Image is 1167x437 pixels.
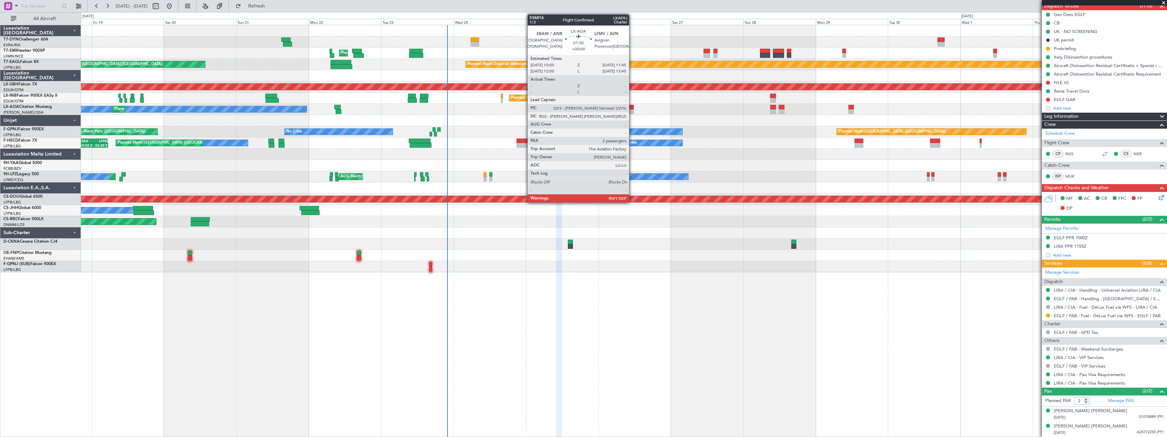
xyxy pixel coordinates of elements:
[1054,296,1164,302] a: EGLF / FAB - Handling - [GEOGRAPHIC_DATA] / EGLF / FAB
[3,82,18,86] span: LX-GBH
[3,206,18,210] span: CS-JHH
[1054,20,1060,26] div: CB
[1054,54,1112,60] div: Italy Disinsection procedures
[1054,63,1164,68] div: Aircraft Disinsection Residual Certificate + Special request
[3,99,23,104] a: EDLW/DTM
[1044,139,1069,147] span: Flight Crew
[3,166,21,171] a: FCBB/BZV
[3,144,21,149] a: LFPB/LBG
[1054,329,1098,335] a: EGLF / FAB - APD Tax
[3,49,17,53] span: T7-EMI
[1044,320,1061,328] span: Charter
[1118,195,1126,202] span: FFC
[1054,355,1104,360] a: LIRA / CIA - VIP Services
[671,19,743,25] div: Sat 27
[1045,130,1075,137] a: Schedule Crew
[1143,260,1152,267] span: (5/6)
[164,19,236,25] div: Sat 20
[309,19,381,25] div: Mon 22
[3,217,18,221] span: CS-RRC
[598,19,671,25] div: Fri 26
[1143,387,1152,394] span: (2/2)
[381,19,454,25] div: Tue 23
[341,172,395,182] div: AOG Maint Cannes (Mandelieu)
[1044,337,1059,345] span: Others
[468,59,535,69] div: Planned Maint Dubai (Al Maktoum Intl)
[3,267,21,272] a: LFPB/LBG
[3,262,30,266] span: F-GPNJ (SUB)
[3,110,44,115] a: [PERSON_NAME]/QSA
[93,139,106,143] div: LFPB
[3,195,19,199] span: CS-DOU
[3,87,23,93] a: EDLW/DTM
[1108,398,1134,404] a: Manage PAX
[3,222,24,227] a: DNMM/LOS
[1139,414,1164,420] span: D1018889 (PP)
[1143,215,1152,223] span: (2/2)
[1033,19,1105,25] div: Thu 2
[1044,388,1052,395] span: Pax
[1066,195,1073,202] span: MF
[1044,184,1109,192] span: Dispatch Checks and Weather
[1054,304,1157,310] a: LIRA / CIA - Fuel - DeLux Fuel via WFS - LIRA / CIA
[3,217,44,221] a: CS-RRCFalcon 900LX
[1101,195,1107,202] span: CR
[79,139,93,143] div: KSEA
[511,93,618,103] div: Planned Maint [GEOGRAPHIC_DATA] ([GEOGRAPHIC_DATA])
[286,127,302,137] div: No Crew
[1137,195,1143,202] span: FP
[1044,121,1056,129] span: Crew
[1044,113,1079,120] span: Leg Information
[1045,398,1071,404] label: Planned PAX
[3,251,52,255] a: OE-FNPCitation Mustang
[80,143,94,147] div: 19:59 Z
[3,240,57,244] a: D-CKNACessna Citation CJ4
[1054,430,1065,435] span: [DATE]
[526,19,598,25] div: Thu 25
[1054,12,1085,17] div: Gen Decs EGLF
[1054,408,1127,415] div: [PERSON_NAME] [PERSON_NAME]
[232,1,273,12] button: Refresh
[236,19,309,25] div: Sun 21
[1045,269,1079,276] a: Manage Services
[1052,173,1064,180] div: ISP
[3,60,20,64] span: T7-EAGL
[74,127,145,137] div: AOG Maint Paris ([GEOGRAPHIC_DATA])
[3,82,37,86] a: LX-GBHFalcon 7X
[341,48,406,58] div: Planned Maint [GEOGRAPHIC_DATA]
[1054,235,1088,241] div: EGLF PPR 1000Z
[1054,372,1125,377] a: LIRA / CIA - Pax Visa Requirements
[3,262,56,266] a: F-GPNJ (SUB)Falcon 900EX
[1044,278,1063,286] span: Dispatch
[3,37,48,42] a: T7-DYNChallenger 604
[1054,380,1125,386] a: LIRA / CIA - Pax Visa Requirements
[1120,150,1132,158] div: CS
[3,127,18,131] span: F-GPNJ
[1054,71,1161,77] div: Aircraft Disinsection Residual Certificate Requirement
[1054,363,1105,369] a: EGLF / FAB - VIP Services
[21,1,60,11] input: Trip Number
[538,138,554,148] div: No Crew
[92,19,164,25] div: Fri 19
[3,172,39,176] a: 9H-LPZLegacy 500
[3,206,41,210] a: CS-JHHGlobal 6000
[1044,260,1062,268] span: Services
[960,19,1033,25] div: Wed 1
[3,256,24,261] a: EHAM/AMS
[816,19,888,25] div: Mon 29
[82,14,94,19] div: [DATE]
[3,105,52,109] a: LX-AOACitation Mustang
[1053,252,1164,258] div: Add new
[1054,88,1089,94] div: Rania Travel Docs
[1065,173,1081,179] a: MUK
[3,65,21,70] a: LFPB/LBG
[1054,80,1069,85] div: FILE IG
[3,94,17,98] span: LX-INB
[1137,430,1164,435] span: A20772255 (PP)
[1044,162,1070,169] span: Cabin Crew
[3,211,21,216] a: LFPB/LBG
[3,139,37,143] a: F-HECDFalcon 7X
[18,16,72,21] span: All Aircraft
[3,105,19,109] span: LX-AOA
[1054,243,1086,249] div: LIRA PPR 1155Z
